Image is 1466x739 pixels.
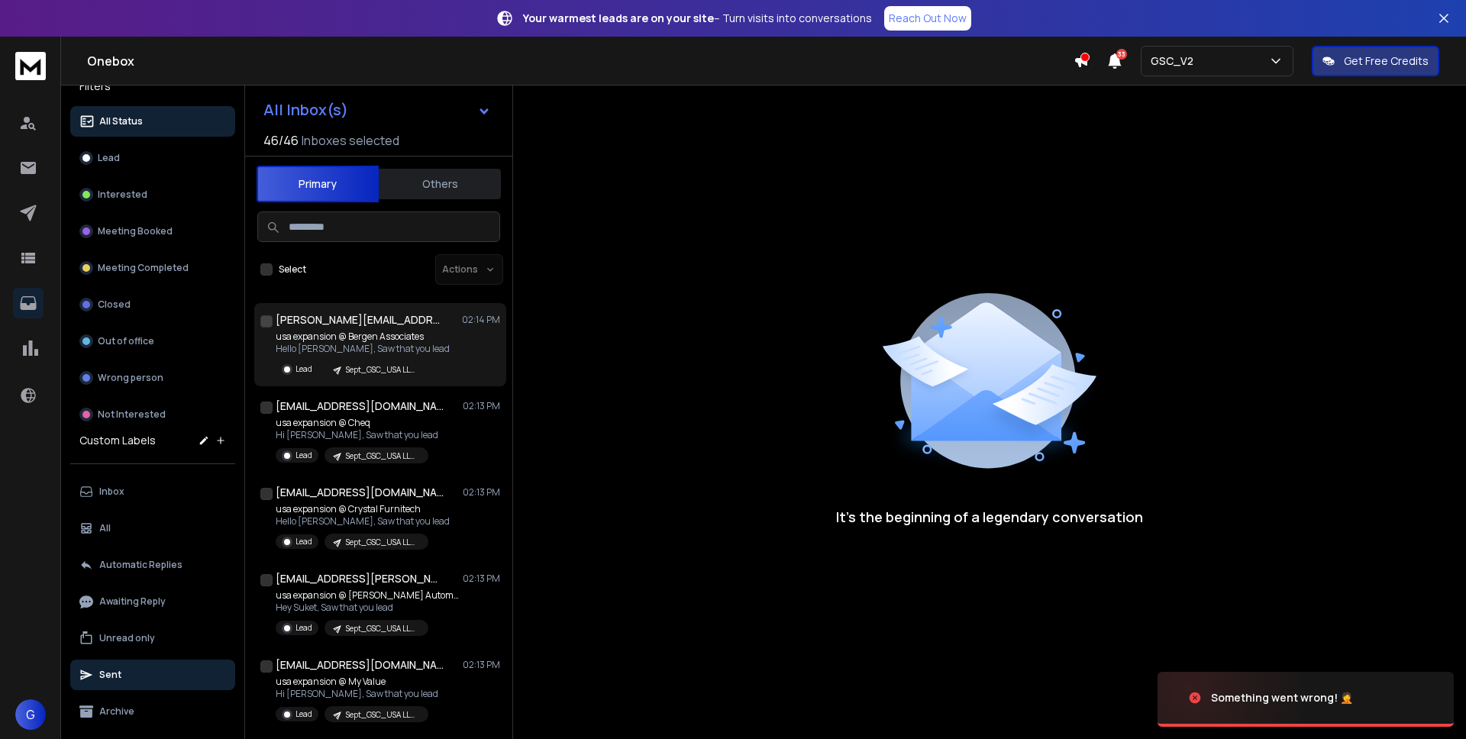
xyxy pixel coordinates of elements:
p: usa expansion @ Bergen Associates [276,331,450,343]
h1: Onebox [87,52,1074,70]
p: Lead [98,152,120,164]
button: All Inbox(s) [251,95,503,125]
p: Wrong person [98,372,163,384]
p: Archive [99,705,134,718]
button: Sent [70,660,235,690]
h3: Custom Labels [79,433,156,448]
a: Reach Out Now [884,6,971,31]
p: Sept_GSC_USA LLC _ [GEOGRAPHIC_DATA] [346,709,419,721]
p: Sept_GSC_USA LLC _ [GEOGRAPHIC_DATA] [346,450,419,462]
p: GSC_V2 [1151,53,1200,69]
button: Wrong person [70,363,235,393]
p: Automatic Replies [99,559,182,571]
span: 46 / 46 [263,131,299,150]
img: logo [15,52,46,80]
h1: [EMAIL_ADDRESS][DOMAIN_NAME] [276,657,444,673]
button: Meeting Booked [70,216,235,247]
p: Hey Suket, Saw that you lead [276,602,459,614]
p: Out of office [98,335,154,347]
p: It’s the beginning of a legendary conversation [836,506,1143,528]
p: 02:13 PM [463,400,500,412]
p: Sept_GSC_USA LLC _ [GEOGRAPHIC_DATA] [346,364,419,376]
p: Hello [PERSON_NAME], Saw that you lead [276,343,450,355]
button: Inbox [70,476,235,507]
h1: [PERSON_NAME][EMAIL_ADDRESS][DOMAIN_NAME] [276,312,444,328]
h1: [EMAIL_ADDRESS][PERSON_NAME][DOMAIN_NAME] [276,571,444,586]
button: Meeting Completed [70,253,235,283]
span: 33 [1116,49,1127,60]
p: Closed [98,299,131,311]
button: Automatic Replies [70,550,235,580]
button: Lead [70,143,235,173]
button: Primary [257,166,379,202]
button: Get Free Credits [1312,46,1439,76]
p: Meeting Booked [98,225,173,237]
p: Interested [98,189,147,201]
p: 02:14 PM [462,314,500,326]
p: Lead [295,622,312,634]
p: – Turn visits into conversations [523,11,872,26]
button: Archive [70,696,235,727]
p: All Status [99,115,143,127]
p: Hi [PERSON_NAME], Saw that you lead [276,429,438,441]
p: Unread only [99,632,155,644]
p: Hi [PERSON_NAME], Saw that you lead [276,688,438,700]
p: 02:13 PM [463,573,500,585]
div: Something went wrong! 🤦 [1211,690,1353,705]
button: All Status [70,106,235,137]
p: 02:13 PM [463,486,500,499]
button: Unread only [70,623,235,653]
p: Lead [295,450,312,461]
h3: Filters [70,76,235,97]
p: Not Interested [98,408,166,421]
p: Sept_GSC_USA LLC _ [GEOGRAPHIC_DATA] [346,623,419,634]
button: Awaiting Reply [70,586,235,617]
p: Sept_GSC_USA LLC _ [GEOGRAPHIC_DATA] [346,537,419,548]
p: usa expansion @ Crystal Furnitech [276,503,450,515]
p: 02:13 PM [463,659,500,671]
p: Meeting Completed [98,262,189,274]
img: image [1158,657,1310,739]
button: Interested [70,179,235,210]
button: All [70,513,235,544]
h3: Inboxes selected [302,131,399,150]
p: Lead [295,708,312,720]
p: Lead [295,536,312,547]
button: Closed [70,289,235,320]
p: Hello [PERSON_NAME], Saw that you lead [276,515,450,528]
h1: All Inbox(s) [263,102,348,118]
strong: Your warmest leads are on your site [523,11,714,25]
p: Awaiting Reply [99,595,166,608]
label: Select [279,263,306,276]
button: G [15,699,46,730]
p: Inbox [99,486,124,498]
p: Lead [295,363,312,375]
h1: [EMAIL_ADDRESS][DOMAIN_NAME] [276,485,444,500]
p: All [99,522,111,534]
button: Out of office [70,326,235,357]
p: Sent [99,669,121,681]
button: Others [379,167,501,201]
p: usa expansion @ Cheq [276,417,438,429]
p: usa expansion @ My Value [276,676,438,688]
h1: [EMAIL_ADDRESS][DOMAIN_NAME] [276,399,444,414]
button: Not Interested [70,399,235,430]
p: Reach Out Now [889,11,967,26]
p: Get Free Credits [1344,53,1429,69]
p: usa expansion @ [PERSON_NAME] Automobiles [276,589,459,602]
